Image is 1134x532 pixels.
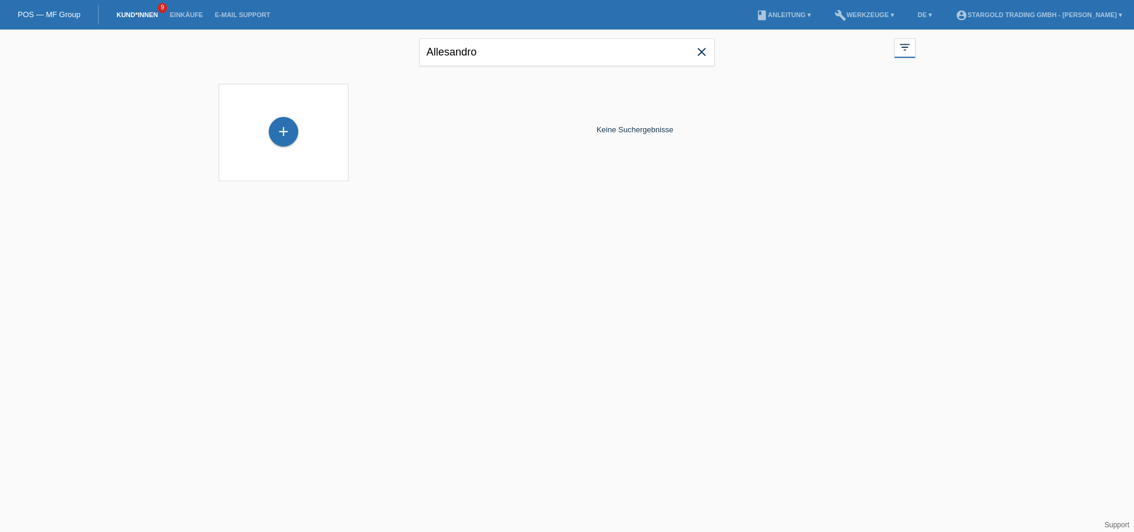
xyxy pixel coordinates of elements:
[750,11,817,18] a: bookAnleitung ▾
[835,9,846,21] i: build
[950,11,1128,18] a: account_circleStargold Trading GmbH - [PERSON_NAME] ▾
[110,11,164,18] a: Kund*innen
[898,41,911,54] i: filter_list
[354,78,915,181] div: Keine Suchergebnisse
[912,11,938,18] a: DE ▾
[269,122,298,142] div: Kund*in hinzufügen
[158,3,167,13] span: 9
[829,11,900,18] a: buildWerkzeuge ▾
[419,38,715,66] input: Suche...
[18,10,80,19] a: POS — MF Group
[164,11,208,18] a: Einkäufe
[956,9,967,21] i: account_circle
[209,11,276,18] a: E-Mail Support
[695,45,709,59] i: close
[756,9,768,21] i: book
[1104,521,1129,529] a: Support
